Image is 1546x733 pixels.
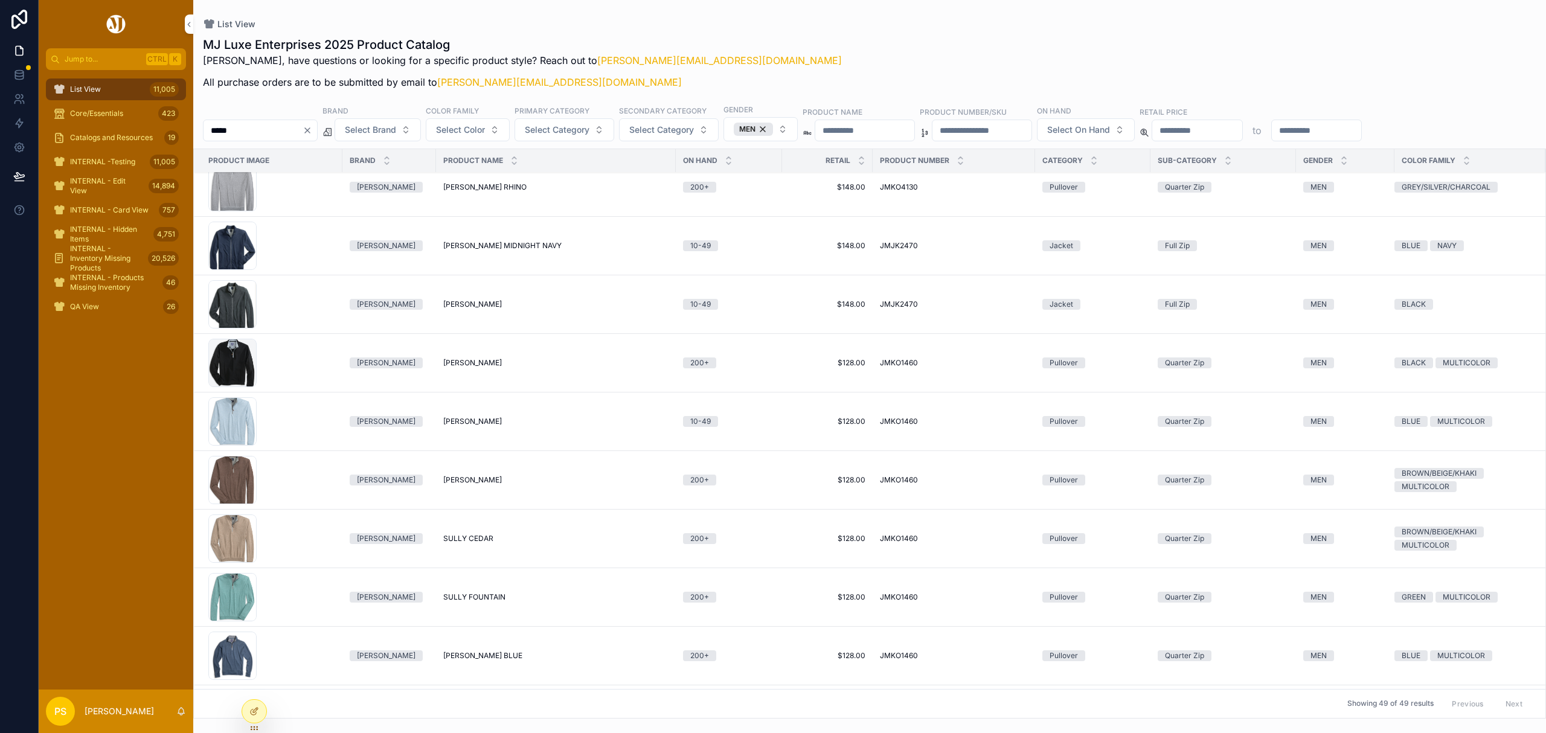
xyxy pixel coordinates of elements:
[789,358,865,368] a: $128.00
[1050,650,1078,661] div: Pullover
[1303,475,1387,485] a: MEN
[734,123,773,136] button: Unselect MEN
[880,534,918,543] span: JMKO1460
[880,534,1028,543] a: JMKO1460
[1443,357,1490,368] div: MULTICOLOR
[1402,357,1426,368] div: BLACK
[880,299,918,309] span: JMJK2470
[65,54,141,64] span: Jump to...
[1437,240,1457,251] div: NAVY
[515,105,589,116] label: Primary Category
[443,534,493,543] span: SULLY CEDAR
[1310,299,1327,310] div: MEN
[1402,299,1426,310] div: BLACK
[1394,468,1531,492] a: BROWN/BEIGE/KHAKIMULTICOLOR
[880,475,918,485] span: JMKO1460
[1050,182,1078,193] div: Pullover
[880,592,918,602] span: JMKO1460
[437,76,682,88] a: [PERSON_NAME][EMAIL_ADDRESS][DOMAIN_NAME]
[1037,118,1135,141] button: Select Button
[1042,357,1143,368] a: Pullover
[1402,650,1420,661] div: BLUE
[357,533,415,544] div: [PERSON_NAME]
[619,118,719,141] button: Select Button
[880,358,918,368] span: JMKO1460
[1253,123,1262,138] p: to
[683,182,775,193] a: 200+
[789,182,865,192] a: $148.00
[46,103,186,124] a: Core/Essentials423
[789,417,865,426] span: $128.00
[1394,527,1531,551] a: BROWN/BEIGE/KHAKIMULTICOLOR
[1402,182,1490,193] div: GREY/SILVER/CHARCOAL
[217,18,255,30] span: List View
[443,241,669,251] a: [PERSON_NAME] MIDNIGHT NAVY
[443,475,502,485] span: [PERSON_NAME]
[85,705,154,717] p: [PERSON_NAME]
[443,156,503,165] span: Product Name
[443,299,502,309] span: [PERSON_NAME]
[1303,416,1387,427] a: MEN
[789,534,865,543] a: $128.00
[443,299,669,309] a: [PERSON_NAME]
[880,417,918,426] span: JMKO1460
[789,475,865,485] span: $128.00
[1050,475,1078,485] div: Pullover
[1347,699,1434,709] span: Showing 49 of 49 results
[357,650,415,661] div: [PERSON_NAME]
[690,475,709,485] div: 200+
[723,104,753,115] label: Gender
[146,53,168,65] span: Ctrl
[350,156,376,165] span: Brand
[619,105,707,116] label: Secondary Category
[1042,240,1143,251] a: Jacket
[46,175,186,197] a: INTERNAL - Edit View14,894
[920,106,1007,117] label: Product Number/SKU
[683,533,775,544] a: 200+
[39,70,193,333] div: scrollable content
[1402,592,1426,603] div: GREEN
[880,592,1028,602] a: JMKO1460
[683,416,775,427] a: 10-49
[46,199,186,221] a: INTERNAL - Card View757
[1394,416,1531,427] a: BLUEMULTICOLOR
[1310,416,1327,427] div: MEN
[1310,182,1327,193] div: MEN
[1402,416,1420,427] div: BLUE
[1042,533,1143,544] a: Pullover
[690,240,711,251] div: 10-49
[789,299,865,309] span: $148.00
[350,533,429,544] a: [PERSON_NAME]
[1303,299,1387,310] a: MEN
[1394,592,1531,603] a: GREENMULTICOLOR
[162,275,179,290] div: 46
[1047,124,1110,136] span: Select On Hand
[203,36,842,53] h1: MJ Luxe Enterprises 2025 Product Catalog
[690,592,709,603] div: 200+
[148,251,179,266] div: 20,526
[683,475,775,485] a: 200+
[350,240,429,251] a: [PERSON_NAME]
[153,227,179,242] div: 4,751
[443,358,669,368] a: [PERSON_NAME]
[690,533,709,544] div: 200+
[1303,156,1333,165] span: Gender
[345,124,396,136] span: Select Brand
[690,650,709,661] div: 200+
[443,241,562,251] span: [PERSON_NAME] MIDNIGHT NAVY
[426,105,479,116] label: Color Family
[46,48,186,70] button: Jump to...CtrlK
[1310,357,1327,368] div: MEN
[1050,416,1078,427] div: Pullover
[70,85,101,94] span: List View
[734,123,773,136] div: MEN
[1158,240,1289,251] a: Full Zip
[443,358,502,368] span: [PERSON_NAME]
[683,299,775,310] a: 10-49
[1042,475,1143,485] a: Pullover
[357,299,415,310] div: [PERSON_NAME]
[70,176,144,196] span: INTERNAL - Edit View
[46,78,186,100] a: List View11,005
[150,155,179,169] div: 11,005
